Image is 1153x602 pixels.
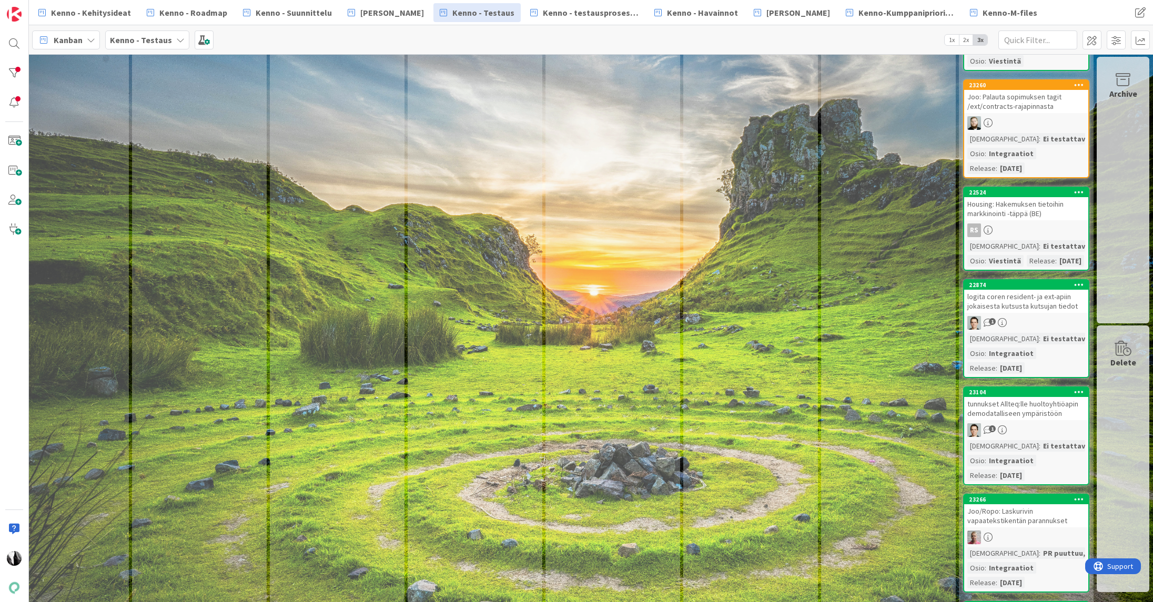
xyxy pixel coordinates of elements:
span: Kenno - Havainnot [667,6,738,19]
a: Kenno - Testaus [433,3,521,22]
div: Housing: Hakemuksen tietoihin markkinointi -täppä (BE) [964,197,1088,220]
span: : [1055,255,1057,267]
span: : [996,470,997,481]
div: Osio [967,562,985,574]
div: Release [967,362,996,374]
div: [DATE] [997,362,1025,374]
img: avatar [7,580,22,595]
div: Ei testattavi... [1040,240,1096,252]
div: Osio [967,55,985,67]
b: Kenno - Testaus [110,35,172,45]
div: Osio [967,348,985,359]
div: [DEMOGRAPHIC_DATA] [967,133,1039,145]
div: 23260Joo: Palauta sopimuksen tagit /ext/contracts-rajapinnasta [964,80,1088,113]
span: : [1039,547,1040,559]
span: [PERSON_NAME] [360,6,424,19]
div: Osio [967,148,985,159]
div: Integraatiot [986,148,1036,159]
div: Joo: Palauta sopimuksen tagit /ext/contracts-rajapinnasta [964,90,1088,113]
span: : [996,362,997,374]
div: [DEMOGRAPHIC_DATA] [967,547,1039,559]
div: 23260 [969,81,1088,89]
div: logita coren resident- ja ext-apiin jokaisesta kutsusta kutsujan tiedot [964,290,1088,313]
div: Delete [1110,356,1136,369]
span: Kenno - Kehitysideat [51,6,131,19]
span: : [985,455,986,466]
div: Integraatiot [986,562,1036,574]
a: Kenno - Havainnot [648,3,744,22]
div: 22874 [969,281,1088,289]
a: 23260Joo: Palauta sopimuksen tagit /ext/contracts-rajapinnastaSH[DEMOGRAPHIC_DATA]:Ei testattavi.... [963,79,1089,178]
div: Release [967,162,996,174]
div: [DATE] [997,470,1025,481]
div: [DEMOGRAPHIC_DATA] [967,240,1039,252]
div: Ei testattavi... [1040,333,1096,344]
div: Integraatiot [986,348,1036,359]
div: 23260 [964,80,1088,90]
div: HJ [964,530,1088,544]
img: HJ [967,530,981,544]
div: 23266 [964,495,1088,504]
a: 22874logita coren resident- ja ext-apiin jokaisesta kutsusta kutsujan tiedotTT[DEMOGRAPHIC_DATA]:... [963,279,1089,378]
div: Ei testattavi... [1040,133,1096,145]
span: : [985,255,986,267]
div: RS [967,223,981,237]
div: 22524 [969,189,1088,196]
span: 1 [989,425,996,432]
div: 23266 [969,496,1088,503]
div: Osio [967,255,985,267]
span: 2x [959,35,973,45]
div: [DATE] [1057,255,1084,267]
div: 23266Joo/Ropo: Laskurivin vapaatekstikentän parannukset [964,495,1088,527]
span: : [985,55,986,67]
span: 3x [973,35,987,45]
div: RS [964,223,1088,237]
a: [PERSON_NAME] [341,3,430,22]
img: TT [967,316,981,330]
a: Kenno-M-files [964,3,1044,22]
div: SH [964,116,1088,130]
div: 22874logita coren resident- ja ext-apiin jokaisesta kutsusta kutsujan tiedot [964,280,1088,313]
div: [DATE] [997,162,1025,174]
input: Quick Filter... [998,30,1077,49]
span: : [1039,240,1040,252]
div: Viestintä [986,255,1024,267]
div: [DATE] [997,577,1025,588]
span: : [985,562,986,574]
img: TT [967,423,981,437]
div: [DEMOGRAPHIC_DATA] [967,440,1039,452]
div: 23104 [969,389,1088,396]
a: 22524Housing: Hakemuksen tietoihin markkinointi -täppä (BE)RS[DEMOGRAPHIC_DATA]:Ei testattavi...O... [963,187,1089,271]
div: 23104 [964,387,1088,397]
span: : [1039,440,1040,452]
span: [PERSON_NAME] [766,6,830,19]
div: Osio [967,455,985,466]
div: Release [967,470,996,481]
div: tunnukset Allteq:lle huoltoyhtiöapin demodatalliseen ympäristöön [964,397,1088,420]
div: PR puuttuu, E... [1040,547,1099,559]
div: Joo/Ropo: Laskurivin vapaatekstikentän parannukset [964,504,1088,527]
img: KV [7,551,22,566]
a: Kenno - Kehitysideat [32,3,137,22]
span: Kenno-Kumppanipriorisointi [858,6,954,19]
div: 22874 [964,280,1088,290]
div: Release [1027,255,1055,267]
span: : [1039,133,1040,145]
span: 1x [945,35,959,45]
span: : [996,162,997,174]
span: 1 [989,318,996,325]
span: Support [22,2,48,14]
div: TT [964,316,1088,330]
div: Archive [1109,87,1137,100]
span: Kenno - testausprosessi/Featureflagit [543,6,639,19]
div: 22524 [964,188,1088,197]
span: Kenno-M-files [983,6,1037,19]
img: Visit kanbanzone.com [7,7,22,22]
span: : [985,348,986,359]
span: : [985,148,986,159]
img: SH [967,116,981,130]
span: Kenno - Suunnittelu [256,6,332,19]
a: 23104tunnukset Allteq:lle huoltoyhtiöapin demodatalliseen ympäristöönTT[DEMOGRAPHIC_DATA]:Ei test... [963,386,1089,485]
div: 22524Housing: Hakemuksen tietoihin markkinointi -täppä (BE) [964,188,1088,220]
a: Kenno-Kumppanipriorisointi [840,3,960,22]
